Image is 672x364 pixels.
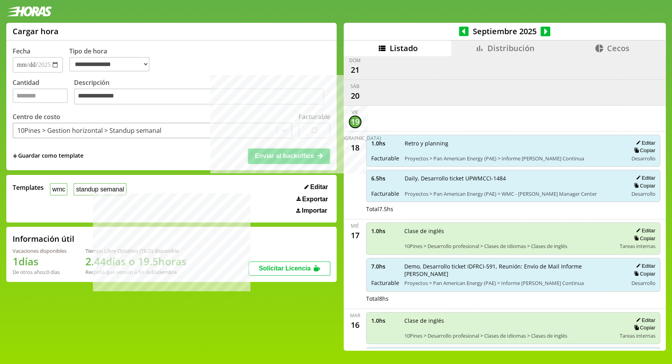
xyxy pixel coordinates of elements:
button: Editar [633,175,655,181]
div: Total 7.5 hs [366,205,661,213]
h2: Información útil [13,233,74,244]
div: mar [350,312,360,319]
span: +Guardar como template [13,152,83,160]
span: Proyectos > Pan American Energy (PAE) > Informe [PERSON_NAME] Continua [405,155,622,162]
div: 18 [349,142,361,154]
span: 1.0 hs [371,140,399,147]
span: 1.0 hs [371,227,399,235]
div: dom [349,57,361,64]
span: Desarrollo [631,190,655,197]
h1: Cargar hora [13,26,59,37]
div: De otros años: 0 días [13,268,67,276]
button: Editar [302,183,330,191]
button: Editar [633,263,655,269]
div: 20 [349,90,361,102]
span: Editar [310,184,328,191]
span: Facturable [371,154,399,162]
span: 7.0 hs [371,263,399,270]
button: wmc [50,183,67,195]
button: Editar [633,140,655,146]
div: 16 [349,319,361,331]
span: 10Pines > Desarrollo profesional > Clases de Idiomas > Clases de inglés [404,243,614,250]
h1: 2.44 días o 19.5 horas [85,254,187,268]
span: Listado [390,43,418,53]
div: sáb [350,83,359,90]
button: Exportar [294,195,330,203]
span: Distribución [487,43,535,53]
span: Septiembre 2025 [468,26,541,37]
input: Cantidad [13,88,68,103]
div: Tiempo Libre Optativo (TiLO) disponible [85,247,187,254]
span: Demo, Desarrollo ticket IDFRCI-591, Reunión: Envío de Mail Informe [PERSON_NAME] [404,263,622,278]
div: Total 8 hs [366,295,661,302]
span: Desarrollo [631,155,655,162]
span: Proyectos > Pan American Energy (PAE) > WMC - [PERSON_NAME] Manager Center [405,190,622,197]
span: Solicitar Licencia [259,265,311,272]
div: scrollable content [344,56,666,349]
span: Daily, Desarrollo ticket UPWMCCI-1484 [405,175,622,182]
select: Tipo de hora [69,57,150,72]
button: Editar [633,317,655,324]
button: Solicitar Licencia [248,261,330,276]
span: Facturable [371,279,399,287]
span: Tareas internas [619,243,655,250]
button: standup semanal [74,183,126,195]
span: + [13,152,17,160]
button: Copiar [631,235,655,242]
div: [DEMOGRAPHIC_DATA] [329,135,381,142]
span: Enviar al backoffice [255,153,314,159]
span: Templates [13,183,44,192]
div: 17 [349,229,361,242]
label: Fecha [13,47,30,55]
button: Enviar al backoffice [248,149,330,164]
span: Retro y planning [405,140,622,147]
span: Proyectos > Pan American Energy (PAE) > Informe [PERSON_NAME] Continua [404,279,622,287]
button: Copiar [631,182,655,189]
span: Clase de inglés [404,227,614,235]
div: 19 [349,116,361,128]
span: 6.5 hs [371,175,399,182]
span: Importar [302,207,327,214]
img: logotipo [6,6,52,17]
button: Copiar [631,324,655,331]
div: Vacaciones disponibles [13,247,67,254]
button: Editar [633,227,655,234]
b: Diciembre [152,268,177,276]
div: 10Pines > Gestion horizontal > Standup semanal [17,126,161,135]
label: Tipo de hora [69,47,156,73]
label: Cantidad [13,78,74,107]
span: 10Pines > Desarrollo profesional > Clases de Idiomas > Clases de inglés [404,332,614,339]
span: Clase de inglés [404,317,614,324]
span: Exportar [302,196,328,203]
span: Facturable [371,190,399,197]
h1: 1 días [13,254,67,268]
button: Copiar [631,147,655,154]
label: Centro de costo [13,112,60,121]
span: Tareas internas [619,332,655,339]
button: Copiar [631,270,655,277]
label: Facturable [298,112,330,121]
div: vie [352,109,358,116]
textarea: Descripción [74,88,324,105]
span: Cecos [607,43,629,53]
span: Desarrollo [631,279,655,287]
label: Descripción [74,78,330,107]
div: Recordá que vencen a fin de [85,268,187,276]
div: 21 [349,64,361,76]
span: 1.0 hs [371,317,399,324]
div: mié [351,222,359,229]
